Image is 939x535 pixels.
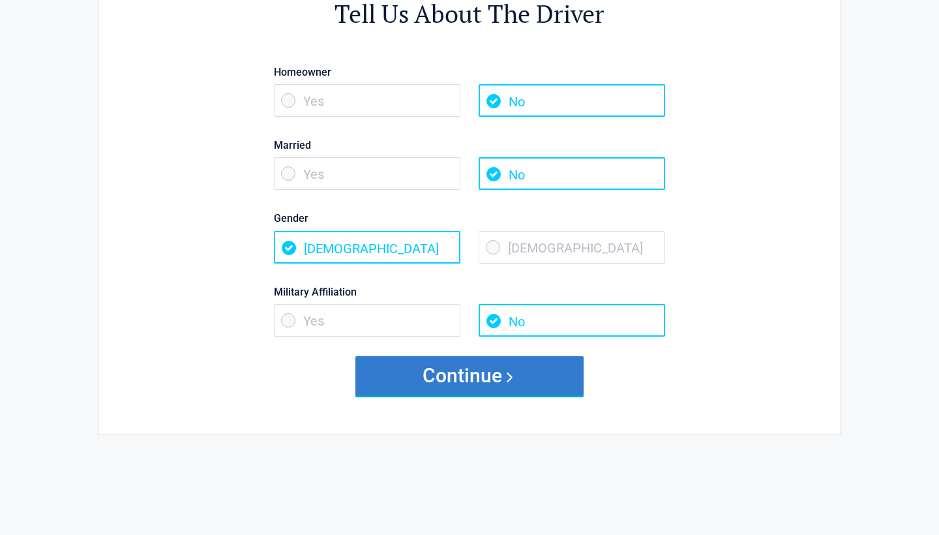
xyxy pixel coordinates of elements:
label: Married [274,136,665,154]
span: Yes [274,157,460,190]
span: No [479,157,665,190]
span: No [479,304,665,337]
span: Yes [274,84,460,117]
span: [DEMOGRAPHIC_DATA] [274,231,460,264]
span: [DEMOGRAPHIC_DATA] [479,231,665,264]
button: Continue [355,356,584,395]
label: Homeowner [274,63,665,81]
span: Yes [274,304,460,337]
label: Gender [274,209,665,227]
label: Military Affiliation [274,283,665,301]
span: No [479,84,665,117]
